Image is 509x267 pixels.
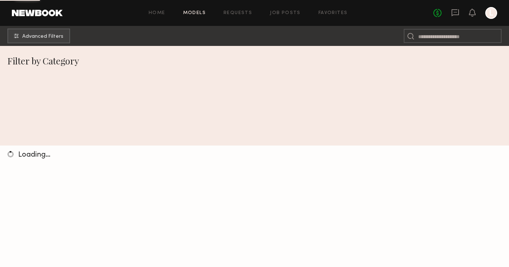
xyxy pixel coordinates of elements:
[270,11,301,16] a: Job Posts
[318,11,348,16] a: Favorites
[485,7,497,19] a: L
[183,11,206,16] a: Models
[18,151,50,158] span: Loading…
[22,34,63,39] span: Advanced Filters
[7,29,70,43] button: Advanced Filters
[7,55,509,67] div: Filter by Category
[149,11,165,16] a: Home
[224,11,252,16] a: Requests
